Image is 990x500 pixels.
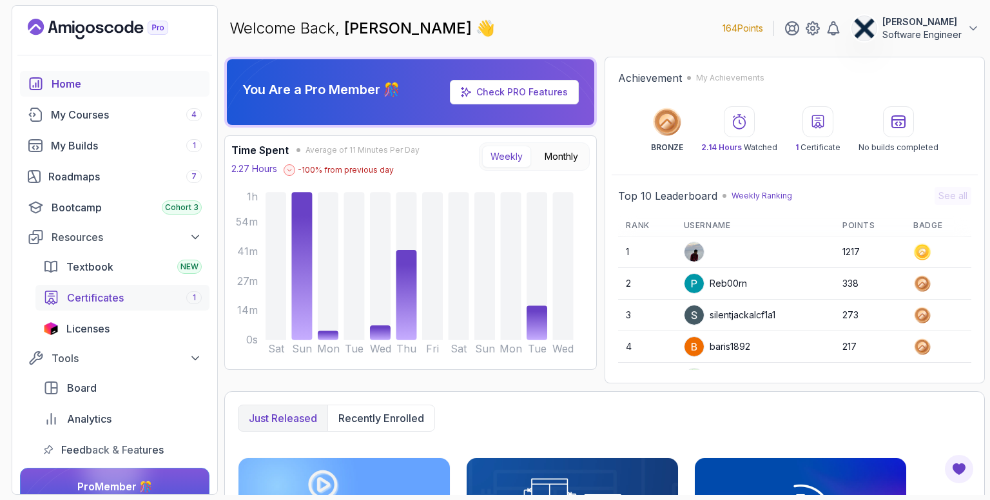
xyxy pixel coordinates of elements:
a: Check PRO Features [450,80,579,104]
span: Average of 11 Minutes Per Day [306,145,420,155]
span: Textbook [66,259,113,274]
button: user profile image[PERSON_NAME]Software Engineer [851,15,980,41]
a: Check PRO Features [476,86,568,97]
td: 215 [835,363,906,394]
div: Tools [52,351,202,366]
div: Home [52,76,202,91]
div: silentjackalcf1a1 [684,305,775,325]
button: Just released [238,405,327,431]
button: Tools [20,347,209,370]
p: BRONZE [651,142,683,153]
tspan: 1h [247,191,258,203]
h2: Top 10 Leaderboard [618,188,717,204]
img: user profile image [684,337,704,356]
tspan: Sun [475,343,495,355]
th: Username [676,215,835,236]
th: Badge [906,215,971,236]
span: 7 [191,171,197,182]
a: builds [20,133,209,159]
span: 1 [193,293,196,303]
button: See all [935,187,971,205]
p: 2.27 Hours [231,162,277,175]
tspan: Sat [451,343,467,355]
a: courses [20,102,209,128]
span: Feedback & Features [61,442,164,457]
span: 2.14 Hours [701,142,742,152]
div: Reb00rn [684,273,747,294]
a: home [20,71,209,97]
span: 1 [193,140,196,151]
tspan: Tue [528,343,547,355]
tspan: Thu [396,343,416,355]
span: Cohort 3 [165,202,199,213]
td: 4 [618,331,675,363]
p: Watched [701,142,777,153]
p: -100 % from previous day [298,165,394,175]
button: Open Feedback Button [944,454,975,485]
p: No builds completed [859,142,938,153]
span: Certificates [67,290,124,305]
tspan: 54m [236,216,258,228]
tspan: Fri [426,343,439,355]
a: analytics [35,406,209,432]
img: default monster avatar [684,369,704,388]
tspan: 27m [237,275,258,287]
div: Bootcamp [52,200,202,215]
p: Software Engineer [882,28,962,41]
p: You Are a Pro Member 🎊 [242,81,400,99]
img: user profile image [684,242,704,262]
tspan: Mon [317,343,340,355]
img: user profile image [684,274,704,293]
button: Weekly [482,146,531,168]
td: 1 [618,236,675,268]
h3: Time Spent [231,142,289,158]
tspan: Sat [268,343,285,355]
span: 👋 [475,17,496,39]
tspan: Sun [292,343,312,355]
button: Resources [20,226,209,249]
tspan: 0s [246,334,258,347]
span: [PERSON_NAME] [344,19,476,37]
td: 2 [618,268,675,300]
p: 164 Points [723,22,763,35]
div: My Courses [51,107,202,122]
td: 3 [618,300,675,331]
tspan: Wed [370,343,391,355]
td: 338 [835,268,906,300]
tspan: Tue [345,343,364,355]
a: roadmaps [20,164,209,189]
button: Monthly [536,146,587,168]
p: Recently enrolled [338,410,424,426]
p: Just released [249,410,317,426]
p: Weekly Ranking [732,191,792,201]
div: My Builds [51,138,202,153]
div: Resources [52,229,202,245]
p: Welcome Back, [229,18,495,39]
div: Roadmaps [48,169,202,184]
td: 217 [835,331,906,363]
span: 1 [795,142,799,152]
div: baris1892 [684,336,750,357]
img: jetbrains icon [43,322,59,335]
tspan: 41m [237,245,258,258]
div: Justuus [684,368,742,389]
td: 273 [835,300,906,331]
a: feedback [35,437,209,463]
a: board [35,375,209,401]
p: Certificate [795,142,840,153]
th: Rank [618,215,675,236]
td: 1217 [835,236,906,268]
th: Points [835,215,906,236]
span: Licenses [66,321,110,336]
span: Board [67,380,97,396]
img: user profile image [852,16,877,41]
p: My Achievements [696,73,764,83]
a: Landing page [28,19,198,39]
tspan: Mon [500,343,523,355]
h2: Achievement [618,70,682,86]
a: licenses [35,316,209,341]
img: user profile image [684,305,704,325]
p: [PERSON_NAME] [882,15,962,28]
a: bootcamp [20,195,209,220]
a: certificates [35,285,209,311]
